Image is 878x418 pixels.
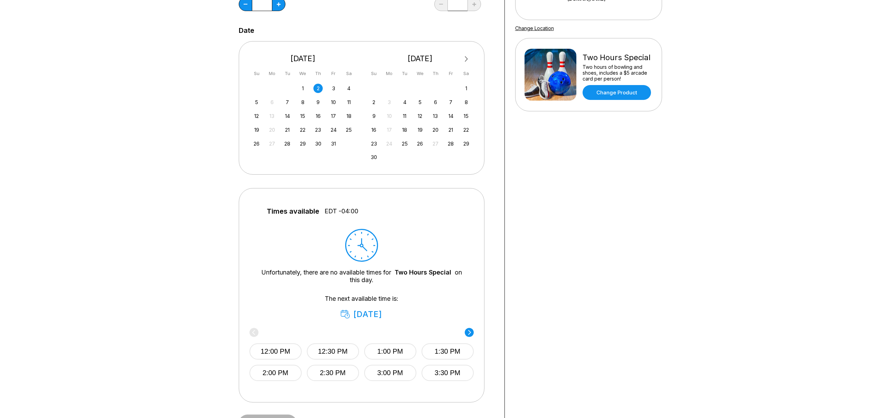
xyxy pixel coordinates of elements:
[307,343,359,360] button: 12:30 PM
[252,69,261,78] div: Su
[422,365,474,381] button: 3:30 PM
[446,97,455,107] div: Choose Friday, November 7th, 2025
[267,69,277,78] div: Mo
[267,125,277,134] div: Not available Monday, October 20th, 2025
[462,139,471,148] div: Choose Saturday, November 29th, 2025
[283,125,292,134] div: Choose Tuesday, October 21st, 2025
[313,139,323,148] div: Choose Thursday, October 30th, 2025
[329,125,338,134] div: Choose Friday, October 24th, 2025
[298,84,308,93] div: Choose Wednesday, October 1st, 2025
[344,69,353,78] div: Sa
[446,111,455,121] div: Choose Friday, November 14th, 2025
[344,125,353,134] div: Choose Saturday, October 25th, 2025
[252,97,261,107] div: Choose Sunday, October 5th, 2025
[422,343,474,360] button: 1:30 PM
[415,139,425,148] div: Choose Wednesday, November 26th, 2025
[313,97,323,107] div: Choose Thursday, October 9th, 2025
[313,84,323,93] div: Choose Thursday, October 2nd, 2025
[249,365,302,381] button: 2:00 PM
[385,97,394,107] div: Not available Monday, November 3rd, 2025
[367,54,474,63] div: [DATE]
[313,111,323,121] div: Choose Thursday, October 16th, 2025
[344,84,353,93] div: Choose Saturday, October 4th, 2025
[364,365,416,381] button: 3:00 PM
[400,111,409,121] div: Choose Tuesday, November 11th, 2025
[329,111,338,121] div: Choose Friday, October 17th, 2025
[267,111,277,121] div: Not available Monday, October 13th, 2025
[369,139,379,148] div: Choose Sunday, November 23rd, 2025
[415,111,425,121] div: Choose Wednesday, November 12th, 2025
[369,125,379,134] div: Choose Sunday, November 16th, 2025
[283,97,292,107] div: Choose Tuesday, October 7th, 2025
[260,295,463,319] div: The next available time is:
[267,139,277,148] div: Not available Monday, October 27th, 2025
[329,97,338,107] div: Choose Friday, October 10th, 2025
[583,85,651,100] a: Change Product
[385,111,394,121] div: Not available Monday, November 10th, 2025
[431,139,440,148] div: Not available Thursday, November 27th, 2025
[462,125,471,134] div: Choose Saturday, November 22nd, 2025
[462,84,471,93] div: Choose Saturday, November 1st, 2025
[283,139,292,148] div: Choose Tuesday, October 28th, 2025
[369,69,379,78] div: Su
[461,54,472,65] button: Next Month
[249,54,357,63] div: [DATE]
[344,97,353,107] div: Choose Saturday, October 11th, 2025
[298,97,308,107] div: Choose Wednesday, October 8th, 2025
[368,83,472,162] div: month 2025-11
[283,111,292,121] div: Choose Tuesday, October 14th, 2025
[395,269,451,276] a: Two Hours Special
[251,83,355,148] div: month 2025-10
[249,343,302,360] button: 12:00 PM
[446,125,455,134] div: Choose Friday, November 21st, 2025
[400,139,409,148] div: Choose Tuesday, November 25th, 2025
[313,69,323,78] div: Th
[267,207,319,215] span: Times available
[364,343,416,360] button: 1:00 PM
[252,111,261,121] div: Choose Sunday, October 12th, 2025
[369,97,379,107] div: Choose Sunday, November 2nd, 2025
[525,49,576,101] img: Two Hours Special
[415,69,425,78] div: We
[239,27,254,34] label: Date
[329,84,338,93] div: Choose Friday, October 3rd, 2025
[369,111,379,121] div: Choose Sunday, November 9th, 2025
[307,365,359,381] button: 2:30 PM
[583,64,653,82] div: Two hours of bowling and shoes, includes a $5 arcade card per person!
[385,139,394,148] div: Not available Monday, November 24th, 2025
[298,111,308,121] div: Choose Wednesday, October 15th, 2025
[344,111,353,121] div: Choose Saturday, October 18th, 2025
[260,269,463,284] div: Unfortunately, there are no available times for on this day.
[400,97,409,107] div: Choose Tuesday, November 4th, 2025
[462,97,471,107] div: Choose Saturday, November 8th, 2025
[462,69,471,78] div: Sa
[431,125,440,134] div: Choose Thursday, November 20th, 2025
[283,69,292,78] div: Tu
[400,125,409,134] div: Choose Tuesday, November 18th, 2025
[515,25,554,31] a: Change Location
[431,69,440,78] div: Th
[329,69,338,78] div: Fr
[385,125,394,134] div: Not available Monday, November 17th, 2025
[462,111,471,121] div: Choose Saturday, November 15th, 2025
[415,125,425,134] div: Choose Wednesday, November 19th, 2025
[298,139,308,148] div: Choose Wednesday, October 29th, 2025
[252,139,261,148] div: Choose Sunday, October 26th, 2025
[298,125,308,134] div: Choose Wednesday, October 22nd, 2025
[385,69,394,78] div: Mo
[329,139,338,148] div: Choose Friday, October 31st, 2025
[431,97,440,107] div: Choose Thursday, November 6th, 2025
[431,111,440,121] div: Choose Thursday, November 13th, 2025
[252,125,261,134] div: Choose Sunday, October 19th, 2025
[313,125,323,134] div: Choose Thursday, October 23rd, 2025
[298,69,308,78] div: We
[446,69,455,78] div: Fr
[583,53,653,62] div: Two Hours Special
[415,97,425,107] div: Choose Wednesday, November 5th, 2025
[446,139,455,148] div: Choose Friday, November 28th, 2025
[341,309,383,319] div: [DATE]
[267,97,277,107] div: Not available Monday, October 6th, 2025
[400,69,409,78] div: Tu
[324,207,358,215] span: EDT -04:00
[369,152,379,162] div: Choose Sunday, November 30th, 2025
